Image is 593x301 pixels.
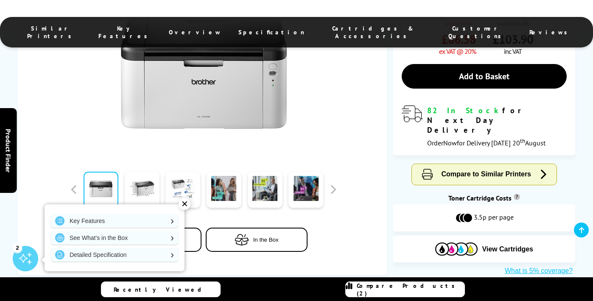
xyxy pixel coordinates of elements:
[443,139,457,147] span: Now
[529,28,572,36] span: Reviews
[169,28,221,36] span: Overview
[482,245,533,253] span: View Cartridges
[4,129,13,173] span: Product Finder
[238,28,305,36] span: Specification
[400,242,569,256] button: View Cartridges
[427,106,502,115] span: 82 In Stock
[402,106,567,147] div: modal_delivery
[435,242,478,256] img: Cartridges
[357,282,464,297] span: Compare Products (2)
[502,267,575,275] button: What is 5% coverage?
[51,248,178,262] a: Detailed Specification
[51,214,178,228] a: Key Features
[13,243,22,252] div: 2
[51,231,178,245] a: See What's in the Box
[412,164,557,185] button: Compare to Similar Printers
[442,25,512,40] span: Customer Questions
[101,281,221,297] a: Recently Viewed
[427,106,567,135] div: for Next Day Delivery
[402,64,567,89] a: Add to Basket
[322,25,424,40] span: Cartridges & Accessories
[21,25,81,40] span: Similar Printers
[514,194,520,200] sup: Cost per page
[520,137,525,145] sup: th
[441,170,531,178] span: Compare to Similar Printers
[98,25,152,40] span: Key Features
[345,281,465,297] a: Compare Products (2)
[114,286,210,293] span: Recently Viewed
[474,213,514,223] span: 3.5p per page
[179,198,190,210] div: ✕
[427,139,545,147] span: Order for Delivery [DATE] 20 August
[253,237,279,243] span: In the Box
[393,194,575,202] div: Toner Cartridge Costs
[206,228,308,252] button: In the Box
